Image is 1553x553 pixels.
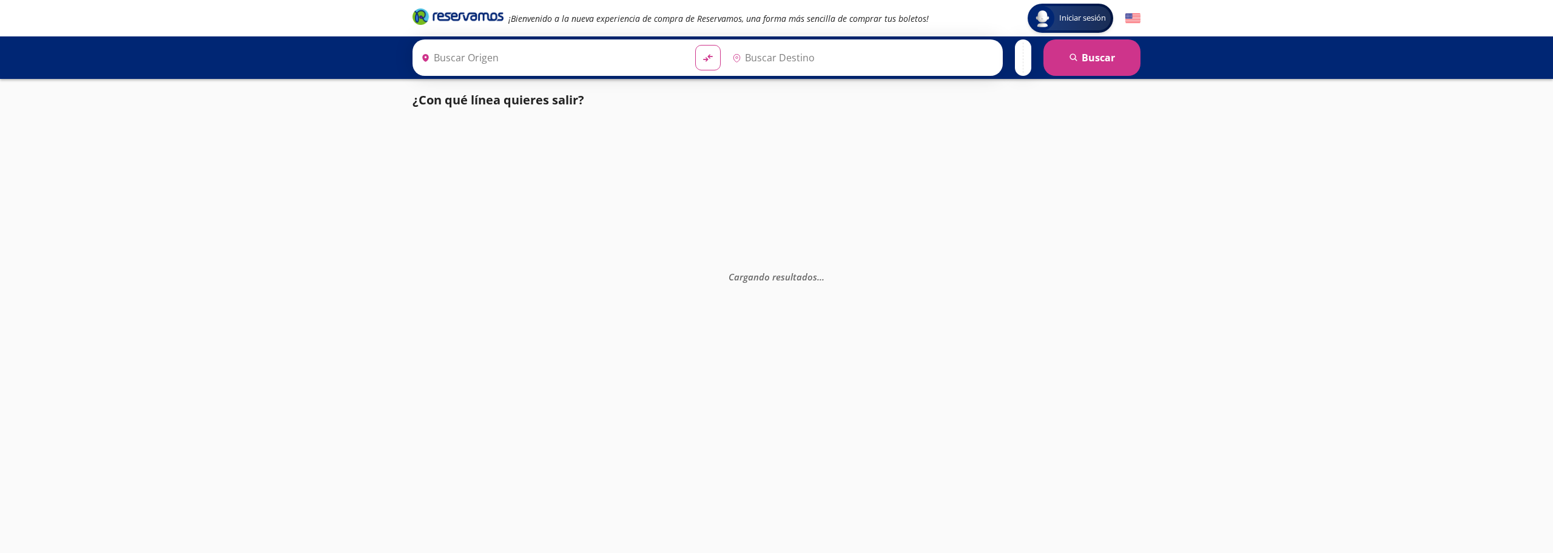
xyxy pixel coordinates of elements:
em: Cargando resultados [729,270,824,282]
span: Iniciar sesión [1054,12,1111,24]
em: ¡Bienvenido a la nueva experiencia de compra de Reservamos, una forma más sencilla de comprar tus... [508,13,929,24]
p: ¿Con qué línea quieres salir? [413,91,584,109]
input: Buscar Destino [727,42,997,73]
span: . [822,270,824,282]
button: English [1125,11,1140,26]
span: . [817,270,820,282]
span: . [820,270,822,282]
i: Brand Logo [413,7,504,25]
input: Buscar Origen [416,42,686,73]
button: Buscar [1043,39,1140,76]
a: Brand Logo [413,7,504,29]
